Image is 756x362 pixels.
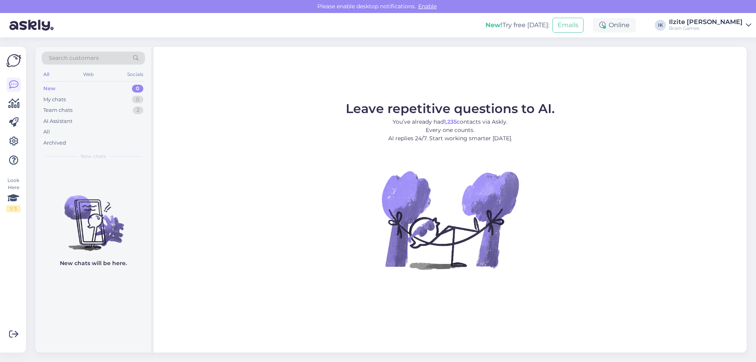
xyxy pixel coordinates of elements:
div: Online [593,18,636,32]
img: No chats [35,181,151,252]
b: 1,235 [444,118,457,125]
div: All [43,128,50,136]
div: AI Assistant [43,117,72,125]
p: You’ve already had contacts via Askly. Every one counts. AI replies 24/7. Start working smarter [... [346,118,555,143]
div: Try free [DATE]: [485,20,549,30]
div: IK [655,20,666,31]
b: New! [485,21,502,29]
div: 1 / 3 [6,205,20,212]
div: My chats [43,96,66,104]
span: New chats [81,153,106,160]
div: Socials [126,69,145,80]
div: Ilzite [PERSON_NAME] [669,19,743,25]
div: 0 [132,96,143,104]
div: All [42,69,51,80]
div: 2 [133,106,143,114]
div: Team chats [43,106,72,114]
div: Brain Games [669,25,743,32]
div: Web [82,69,95,80]
button: Emails [552,18,584,33]
div: Look Here [6,177,20,212]
img: Askly Logo [6,53,21,68]
span: Enable [416,3,439,10]
a: Ilzite [PERSON_NAME]Brain Games [669,19,751,32]
span: Leave repetitive questions to AI. [346,101,555,116]
p: New chats will be here. [60,259,127,267]
span: Search customers [49,54,99,62]
div: Archived [43,139,66,147]
div: 0 [132,85,143,93]
img: No Chat active [379,149,521,291]
div: New [43,85,56,93]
